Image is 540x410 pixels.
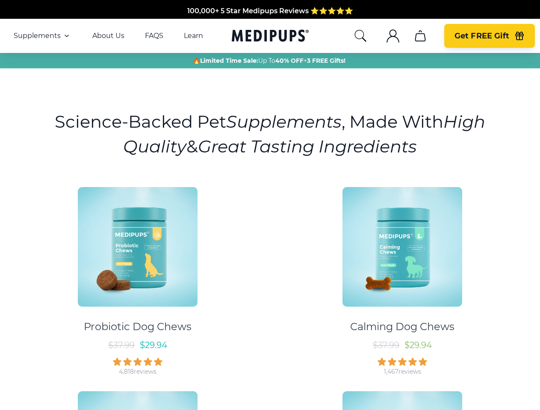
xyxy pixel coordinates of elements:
[14,31,72,41] button: Supplements
[187,7,353,15] span: 100,000+ 5 Star Medipups Reviews ⭐️⭐️⭐️⭐️⭐️
[232,28,309,45] a: Medipups
[193,56,345,65] span: 🔥 Up To +
[350,320,454,333] div: Calming Dog Chews
[226,111,342,132] i: Supplements
[145,32,163,40] a: FAQS
[184,32,203,40] a: Learn
[54,109,486,159] h1: Science-Backed Pet , Made With &
[9,179,266,376] a: Probiotic Dog Chews - MedipupsProbiotic Dog Chews$37.99$29.944,818reviews
[410,26,431,46] button: cart
[384,368,421,376] div: 1,467 reviews
[342,187,462,307] img: Calming Dog Chews - Medipups
[84,320,192,333] div: Probiotic Dog Chews
[383,26,403,46] button: account
[92,32,124,40] a: About Us
[108,340,135,350] span: $ 37.99
[373,340,399,350] span: $ 37.99
[404,340,432,350] span: $ 29.94
[119,368,156,376] div: 4,818 reviews
[128,17,412,25] span: Made In The [GEOGRAPHIC_DATA] from domestic & globally sourced ingredients
[140,340,167,350] span: $ 29.94
[274,179,531,376] a: Calming Dog Chews - MedipupsCalming Dog Chews$37.99$29.941,467reviews
[78,187,198,307] img: Probiotic Dog Chews - Medipups
[14,32,61,40] span: Supplements
[354,29,367,43] button: search
[198,136,417,157] i: Great Tasting Ingredients
[444,24,535,48] button: Get FREE Gift
[454,31,509,41] span: Get FREE Gift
